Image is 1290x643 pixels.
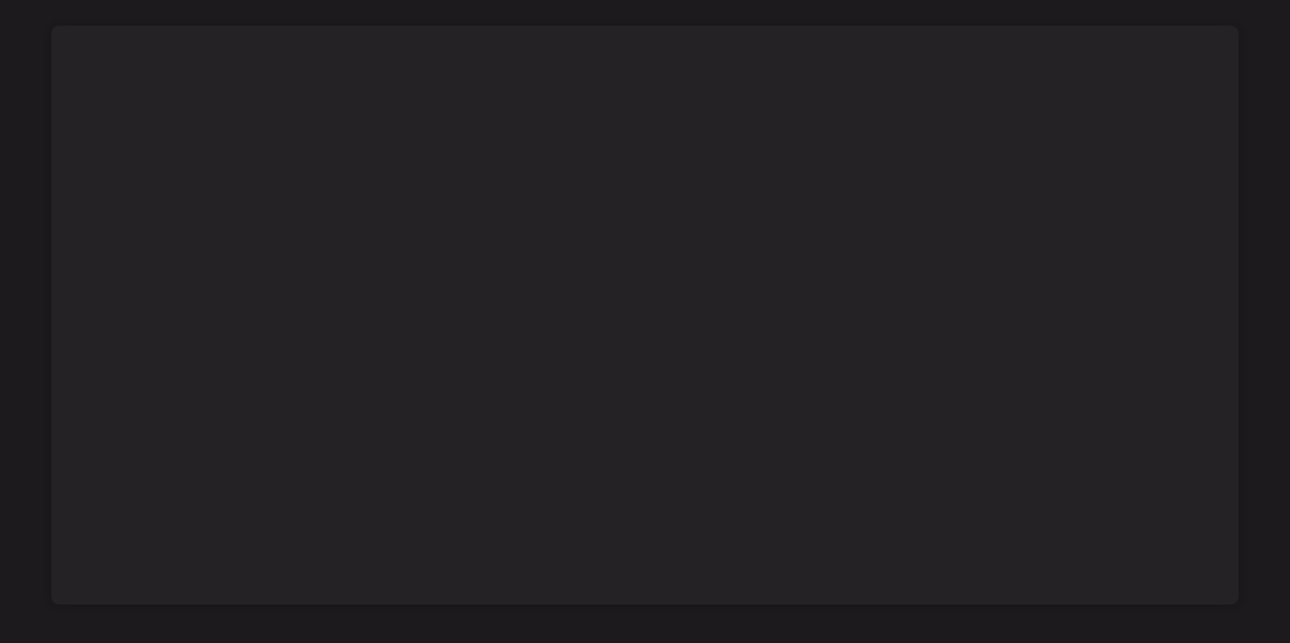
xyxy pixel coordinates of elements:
[67,68,125,78] span: ‌
[67,42,414,62] span: ‌
[67,575,356,592] span: ‌
[951,561,980,588] span: ‌
[1028,46,1061,80] span: ‌
[1067,44,1183,78] span: ‌
[67,86,1222,551] span: ‌
[1189,46,1223,80] span: ‌
[1106,557,1222,591] span: ‌
[67,562,125,572] span: ‌
[986,557,1101,591] span: ‌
